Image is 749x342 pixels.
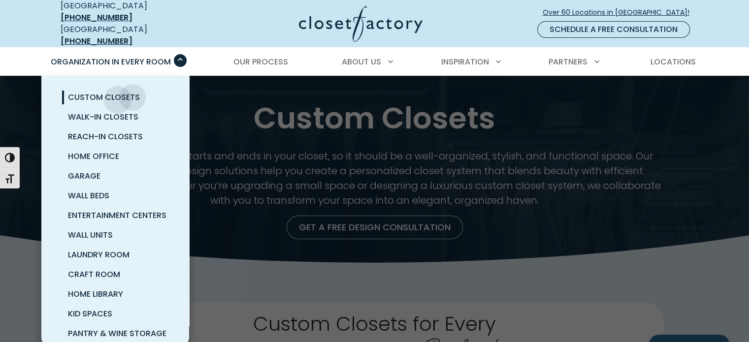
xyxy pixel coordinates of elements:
span: Our Process [233,56,288,67]
div: [GEOGRAPHIC_DATA] [61,24,203,47]
span: Entertainment Centers [68,210,166,221]
span: Wall Beds [68,190,109,201]
span: Home Library [68,288,123,300]
span: Inspiration [441,56,489,67]
a: [PHONE_NUMBER] [61,35,132,47]
span: Craft Room [68,269,120,280]
a: Over 60 Locations in [GEOGRAPHIC_DATA]! [542,4,698,21]
span: Organization in Every Room [51,56,171,67]
a: Schedule a Free Consultation [537,21,690,38]
span: About Us [342,56,381,67]
span: Wall Units [68,229,113,241]
nav: Primary Menu [44,48,706,76]
span: Walk-In Closets [68,111,138,123]
span: Kid Spaces [68,308,112,319]
span: Locations [650,56,695,67]
span: Pantry & Wine Storage [68,328,166,339]
span: Custom Closets [68,92,140,103]
span: Over 60 Locations in [GEOGRAPHIC_DATA]! [543,7,697,18]
span: Reach-In Closets [68,131,143,142]
img: Closet Factory Logo [299,6,423,42]
span: Partners [549,56,587,67]
a: [PHONE_NUMBER] [61,12,132,23]
span: Laundry Room [68,249,130,260]
span: Home Office [68,151,119,162]
span: Garage [68,170,100,182]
